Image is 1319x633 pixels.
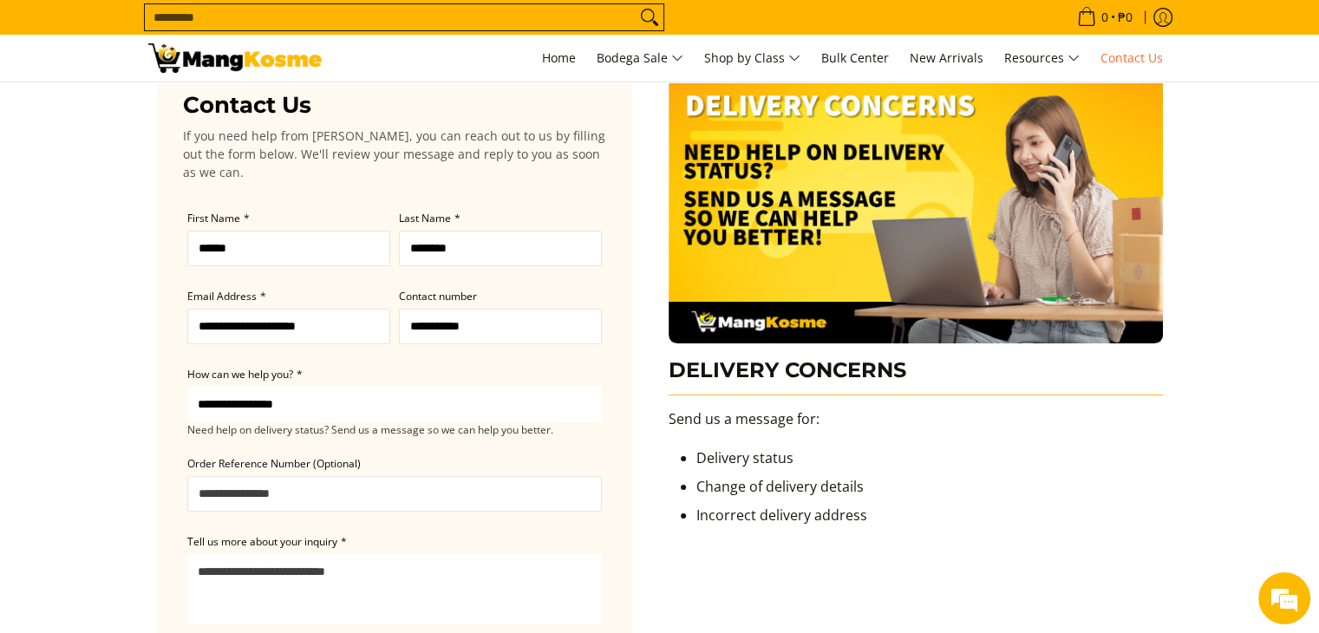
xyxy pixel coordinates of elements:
img: Contact Us Today! l Mang Kosme - Home Appliance Warehouse Sale [148,43,322,73]
a: Home [533,35,584,82]
small: Need help on delivery status? Send us a message so we can help you better. [187,426,602,434]
span: How can we help you? [187,367,293,382]
div: Chat with us now [90,97,291,120]
span: 0 [1099,11,1111,23]
span: Bodega Sale [597,48,683,69]
a: Bodega Sale [588,35,692,82]
textarea: Type your message and hit 'Enter' [9,437,330,498]
span: Contact number [399,289,477,303]
span: First Name [187,211,240,225]
a: Resources [996,35,1088,82]
span: We're online! [101,200,239,375]
span: ₱0 [1115,11,1135,23]
span: Resources [1004,48,1080,69]
span: Tell us more about your inquiry [187,534,337,549]
span: • [1072,8,1138,27]
div: Minimize live chat window [284,9,326,50]
a: New Arrivals [901,35,992,82]
span: Order Reference Number (Optional) [187,456,361,471]
span: Shop by Class [704,48,800,69]
nav: Main Menu [339,35,1172,82]
span: Email Address [187,289,257,303]
button: Search [636,4,663,30]
h3: DELIVERY CONCERNS [669,357,1163,396]
li: Delivery status [696,447,1163,476]
a: Bulk Center [813,35,898,82]
li: Change of delivery details [696,476,1163,505]
span: Last Name [399,211,451,225]
p: If you need help from [PERSON_NAME], you can reach out to us by filling out the form below. We'll... [183,127,606,181]
li: Incorrect delivery address [696,505,1163,533]
a: Shop by Class [695,35,809,82]
a: Contact Us [1092,35,1172,82]
span: New Arrivals [910,49,983,66]
p: Send us a message for: [669,408,1163,447]
span: Bulk Center [821,49,889,66]
span: Home [542,49,576,66]
span: Contact Us [1100,49,1163,66]
h3: Contact Us [183,91,606,120]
